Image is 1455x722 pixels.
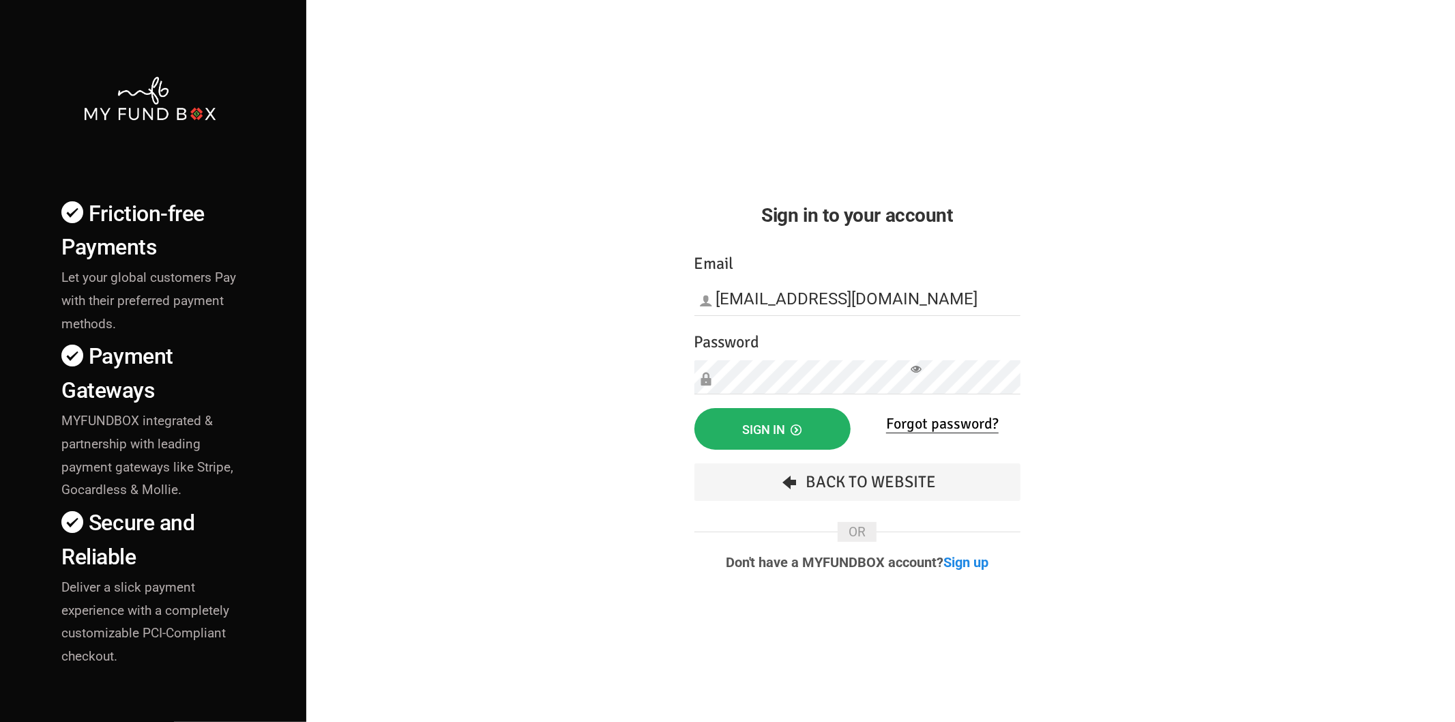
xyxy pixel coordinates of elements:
input: Email [694,282,1020,316]
span: Deliver a slick payment experience with a completely customizable PCI-Compliant checkout. [61,579,229,665]
a: Sign up [944,554,989,571]
label: Email [694,251,734,276]
span: Sign in [743,422,802,437]
img: mfbwhite.png [83,75,218,122]
a: Forgot password? [886,414,999,433]
h4: Secure and Reliable [61,506,252,573]
span: Let your global customers Pay with their preferred payment methods. [61,270,236,332]
h4: Friction-free Payments [61,197,252,264]
a: Back To Website [694,463,1020,501]
span: MYFUNDBOX integrated & partnership with leading payment gateways like Stripe, Gocardless & Mollie. [61,413,233,498]
p: Don't have a MYFUNDBOX account? [694,555,1020,569]
span: OR [838,522,877,542]
label: Password [694,330,760,355]
h2: Sign in to your account [694,201,1020,230]
button: Sign in [694,408,851,450]
h4: Payment Gateways [61,340,252,407]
